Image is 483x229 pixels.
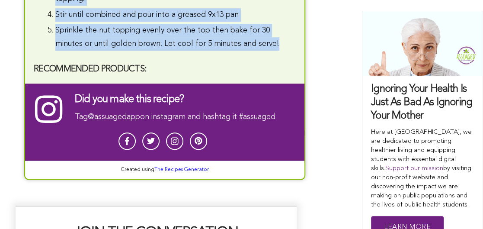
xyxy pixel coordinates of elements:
div: Tag on instagram and hashtag it #assuaged [75,110,275,124]
li: Stir until combined and pour into a greased 9x13 pan [55,8,296,22]
h3: Recommended Products: [34,64,296,75]
a: @assuagedapp [88,113,140,121]
div: Created using [25,161,304,179]
h5: Did you make this recipe? [75,94,275,105]
iframe: Chat Widget [440,187,483,229]
li: Sprinkle the nut topping evenly over the top then bake for 30 minutes or until golden brown. Let ... [55,24,296,50]
a: The Recipes Generator [154,167,209,172]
